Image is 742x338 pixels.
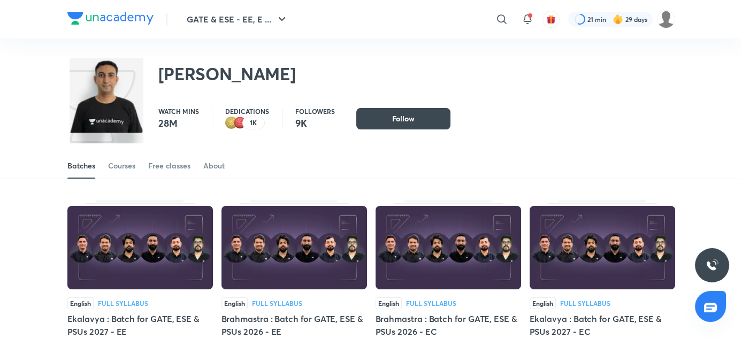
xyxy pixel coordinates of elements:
[67,297,94,309] span: English
[406,300,456,306] div: Full Syllabus
[108,160,135,171] div: Courses
[67,206,213,289] img: Thumbnail
[67,153,95,179] a: Batches
[225,108,269,114] p: Dedications
[295,108,335,114] p: Followers
[221,297,248,309] span: English
[158,108,199,114] p: Watch mins
[67,12,154,25] img: Company Logo
[180,9,295,30] button: GATE & ESE - EE, E ...
[67,12,154,27] a: Company Logo
[225,117,238,129] img: educator badge2
[295,117,335,129] p: 9K
[148,160,190,171] div: Free classes
[542,11,560,28] button: avatar
[356,108,450,129] button: Follow
[657,10,675,28] img: Palak Tiwari
[148,153,190,179] a: Free classes
[108,153,135,179] a: Courses
[376,206,521,289] img: Thumbnail
[706,259,718,272] img: ttu
[376,297,402,309] span: English
[234,117,247,129] img: educator badge1
[530,297,556,309] span: English
[392,113,415,124] span: Follow
[67,312,213,338] div: Ekalavya : Batch for GATE, ESE & PSUs 2027 - EE
[530,312,675,338] div: Ekalavya : Batch for GATE, ESE & PSUs 2027 - EC
[203,160,225,171] div: About
[221,206,367,289] img: Thumbnail
[250,119,257,127] p: 1K
[252,300,302,306] div: Full Syllabus
[67,160,95,171] div: Batches
[546,14,556,24] img: avatar
[613,14,623,25] img: streak
[158,117,199,129] p: 28M
[221,312,367,338] div: Brahmastra : Batch for GATE, ESE & PSUs 2026 - EE
[560,300,610,306] div: Full Syllabus
[530,206,675,289] img: Thumbnail
[376,312,521,338] div: Brahmastra : Batch for GATE, ESE & PSUs 2026 - EC
[98,300,148,306] div: Full Syllabus
[203,153,225,179] a: About
[70,60,143,134] img: class
[158,63,296,84] h2: [PERSON_NAME]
